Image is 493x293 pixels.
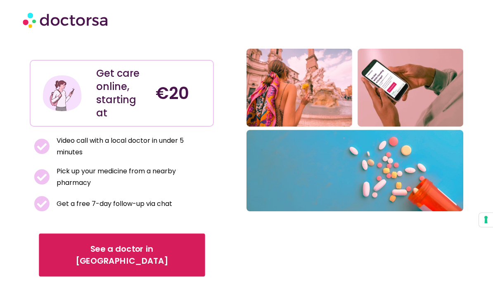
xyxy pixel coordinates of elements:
[55,198,172,210] span: Get a free 7-day follow-up via chat
[39,233,205,276] a: See a doctor in [GEOGRAPHIC_DATA]
[34,42,210,52] iframe: Customer reviews powered by Trustpilot
[55,135,210,158] span: Video call with a local doctor in under 5 minutes
[50,243,193,267] span: See a doctor in [GEOGRAPHIC_DATA]
[156,83,207,103] h4: €20
[42,73,83,113] img: Illustration depicting a young woman in a casual outfit, engaged with her smartphone. She has a p...
[479,213,493,227] button: Your consent preferences for tracking technologies
[96,67,147,120] div: Get care online, starting at
[55,165,210,189] span: Pick up your medicine from a nearby pharmacy
[246,49,463,211] img: A collage of three pictures. Healthy female traveler enjoying her vacation in Rome, Italy. Someon...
